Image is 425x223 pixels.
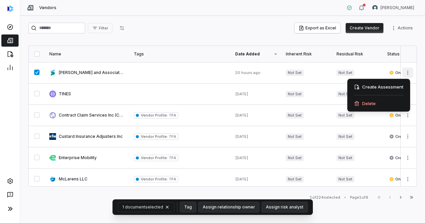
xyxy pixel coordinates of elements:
div: More actions [347,79,410,111]
span: 1 document selected [122,204,163,210]
div: Create Assessment [350,81,407,92]
button: Tag [180,202,196,212]
div: Delete [350,98,407,109]
button: Assign risk analyst [262,202,307,212]
button: Assign relationship owner [199,202,259,212]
